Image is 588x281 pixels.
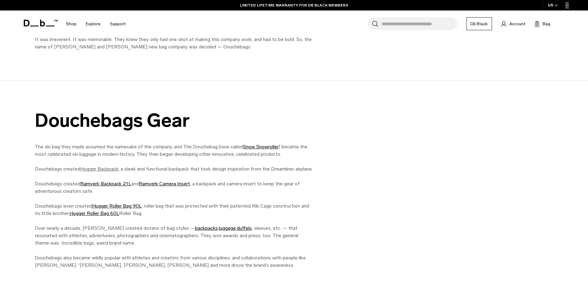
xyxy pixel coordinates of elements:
[243,144,279,150] a: Snow Snowroller
[80,166,119,172] a: Hugger Backpack
[219,225,236,231] a: luggage
[35,143,313,269] p: The ski bag they made assumed the namesake of the company, and The Douchebag (now called ) became...
[110,13,126,35] a: Support
[237,225,252,231] a: duffels
[69,210,119,216] a: Hugger Roller Bag 60L
[92,203,142,209] a: Hugger Roller Bag 90L
[240,2,348,8] a: LIMITED LIFETIME WARRANTY FOR DB BLACK MEMBERS
[535,20,550,27] button: Bag
[66,13,77,35] a: Shop
[195,225,218,231] a: backpacks
[509,21,525,27] span: Account
[466,17,492,30] a: Db Black
[139,181,190,187] a: Ramverk Camera Insert
[501,20,525,27] a: Account
[80,181,131,187] a: Ramverk Backpack 21L
[35,110,313,131] div: Douchebags Gear
[543,21,550,27] span: Bag
[61,10,130,37] nav: Main Navigation
[86,13,101,35] a: Explore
